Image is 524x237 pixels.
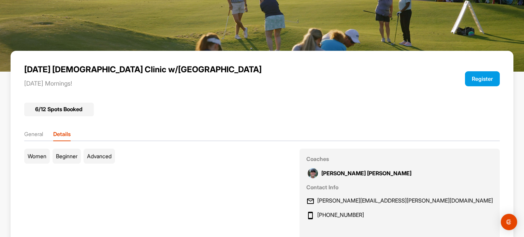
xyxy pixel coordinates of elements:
p: [DATE] Mornings! [24,80,405,87]
button: Register [465,71,500,86]
span: [PHONE_NUMBER] [317,212,364,219]
p: [DATE] [DEMOGRAPHIC_DATA] Clinic w/[GEOGRAPHIC_DATA] [24,64,405,74]
img: svg+xml;base64,PHN2ZyB3aWR0aD0iMjQiIGhlaWdodD0iMjQiIHZpZXdCb3g9IjAgMCAyNCAyNCIgZmlsbD0ibm9uZSIgeG... [306,211,315,220]
p: Women [24,149,50,164]
p: Contact Info [306,184,493,191]
p: Beginner [53,149,81,164]
li: General [24,130,43,141]
div: 6 / 12 Spots Booked [24,103,94,116]
p: Advanced [84,149,115,164]
img: svg+xml;base64,PHN2ZyB3aWR0aD0iMjQiIGhlaWdodD0iMjQiIHZpZXdCb3g9IjAgMCAyNCAyNCIgZmlsbD0ibm9uZSIgeG... [306,197,315,205]
div: Open Intercom Messenger [501,214,517,230]
img: Profile picture [308,168,318,178]
p: Coaches [306,155,493,163]
p: [PERSON_NAME] [PERSON_NAME] [321,171,411,176]
span: [PERSON_NAME][EMAIL_ADDRESS][PERSON_NAME][DOMAIN_NAME] [317,197,493,204]
li: Details [53,130,71,141]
